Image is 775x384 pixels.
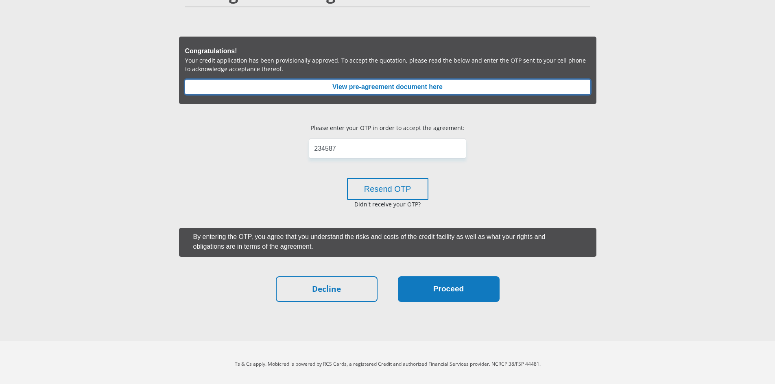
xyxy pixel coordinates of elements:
[162,360,613,368] p: Ts & Cs apply. Mobicred is powered by RCS Cards, a registered Credit and authorized Financial Ser...
[309,139,466,158] input: Insert here
[311,124,465,132] p: Please enter your OTP in order to accept the agreement:
[185,228,550,254] label: By entering the OTP, you agree that you understand the risks and costs of the credit facility as ...
[185,56,590,73] p: Your credit application has been provisionally approved. To accept the quotation, please read the...
[289,200,486,208] p: Didn't receive your OTP?
[276,276,378,302] a: Decline
[398,276,500,302] button: Proceed
[185,48,237,54] b: Congratulations!
[185,80,590,94] button: View pre-agreement document here
[347,178,428,200] button: Resend OTP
